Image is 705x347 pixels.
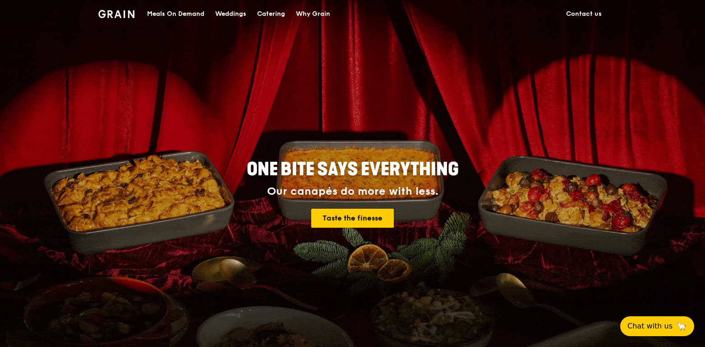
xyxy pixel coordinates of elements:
[257,0,285,28] div: Catering
[147,0,204,28] div: Meals On Demand
[190,185,515,198] div: Our canapés do more with less.
[210,0,252,28] a: Weddings
[561,0,607,28] a: Contact us
[290,0,336,28] a: Why Grain
[98,10,135,18] img: Grain
[252,0,290,28] a: Catering
[311,209,394,228] a: Taste the finesse
[620,316,694,336] button: Chat with us🦙
[296,0,330,28] div: Why Grain
[215,0,246,28] div: Weddings
[676,321,687,332] span: 🦙
[627,321,673,332] span: Chat with us
[247,159,459,180] span: ONE BITE SAYS EVERYTHING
